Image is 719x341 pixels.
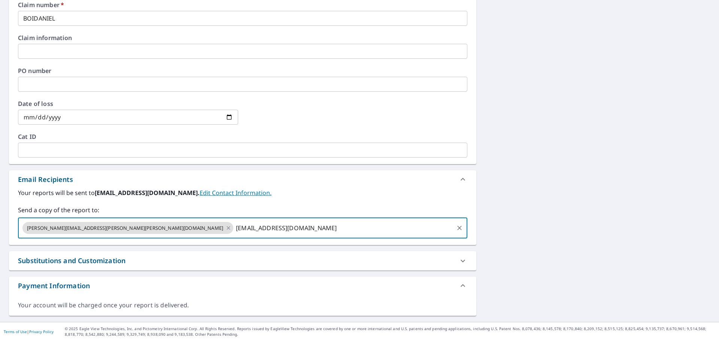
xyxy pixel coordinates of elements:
div: Email Recipients [18,174,73,185]
p: | [4,329,54,334]
span: [PERSON_NAME][EMAIL_ADDRESS][PERSON_NAME][PERSON_NAME][DOMAIN_NAME] [22,225,228,232]
div: Payment Information [9,277,476,295]
label: PO number [18,68,467,74]
div: Substitutions and Customization [9,251,476,270]
a: EditContactInfo [200,189,271,197]
div: Substitutions and Customization [18,256,125,266]
div: Your account will be charged once your report is delivered. [18,301,467,310]
a: Privacy Policy [29,329,54,334]
label: Your reports will be sent to [18,188,467,197]
a: Terms of Use [4,329,27,334]
label: Claim number [18,2,467,8]
button: Clear [454,223,465,233]
label: Send a copy of the report to: [18,205,467,214]
div: [PERSON_NAME][EMAIL_ADDRESS][PERSON_NAME][PERSON_NAME][DOMAIN_NAME] [22,222,233,234]
label: Cat ID [18,134,467,140]
div: Payment Information [18,281,90,291]
p: © 2025 Eagle View Technologies, Inc. and Pictometry International Corp. All Rights Reserved. Repo... [65,326,715,337]
div: Email Recipients [9,170,476,188]
label: Claim information [18,35,467,41]
label: Date of loss [18,101,238,107]
b: [EMAIL_ADDRESS][DOMAIN_NAME]. [95,189,200,197]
